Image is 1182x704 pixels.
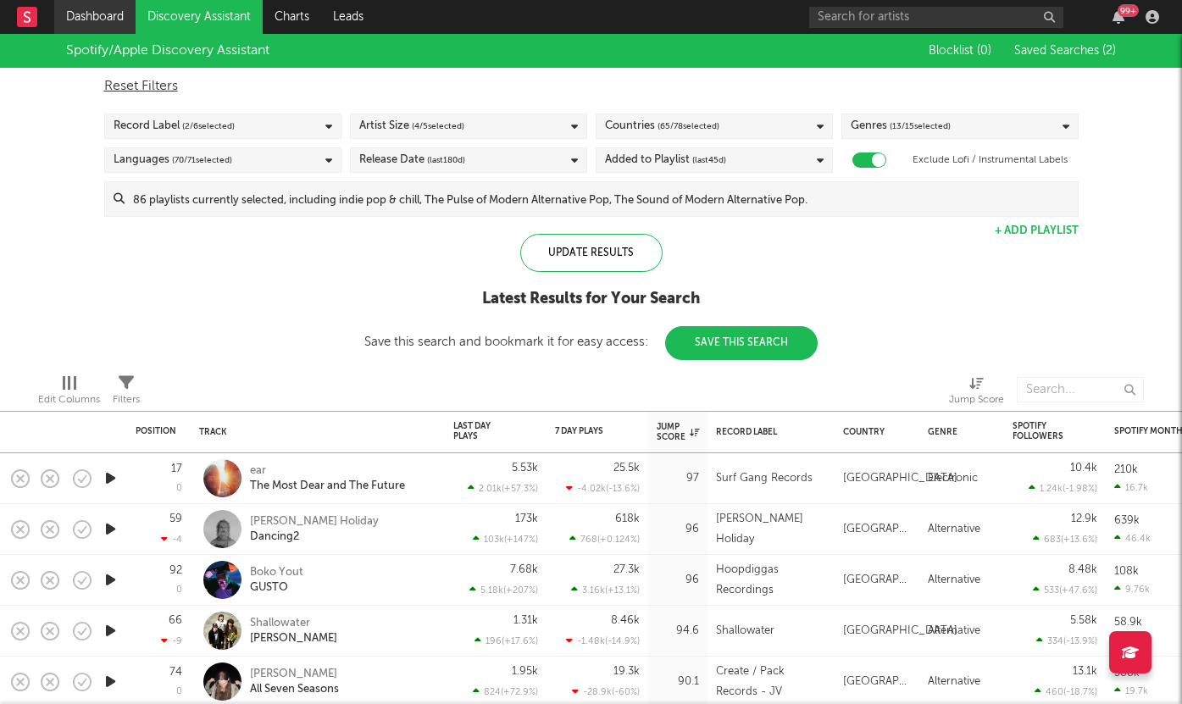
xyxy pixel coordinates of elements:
div: 19.7k [1114,685,1148,696]
div: Genres [851,116,951,136]
button: Saved Searches (2) [1009,44,1116,58]
div: 8.46k [611,615,640,626]
div: Spotify Followers [1013,421,1072,441]
div: 1.31k [513,615,538,626]
div: 7 Day Plays [555,426,614,436]
button: Save This Search [665,326,818,360]
div: Filters [113,369,140,418]
div: Record Label [114,116,235,136]
div: 2.01k ( +57.3 % ) [468,483,538,494]
div: Filters [113,390,140,410]
div: 108k [1114,566,1139,577]
span: ( 0 ) [977,45,991,57]
div: -4 [161,534,182,545]
div: Jump Score [949,390,1004,410]
div: 96 [657,519,699,540]
div: [GEOGRAPHIC_DATA] [843,621,957,641]
div: [GEOGRAPHIC_DATA] [843,468,957,489]
div: Languages [114,150,232,170]
span: ( 70 / 71 selected) [172,150,232,170]
span: (last 45 d) [692,150,726,170]
div: -4.02k ( -13.6 % ) [566,483,640,494]
div: 210k [1114,464,1138,475]
div: 533 ( +47.6 % ) [1033,585,1097,596]
div: Record Label [716,427,818,437]
div: Artist Size [359,116,464,136]
div: [PERSON_NAME] [250,631,337,646]
a: Boko YoutGUSTO [250,565,303,596]
div: 3.16k ( +13.1 % ) [571,585,640,596]
div: 25.5k [613,463,640,474]
div: Alternative [928,570,980,590]
div: Position [136,426,176,436]
span: ( 2 ) [1102,45,1116,57]
div: Latest Results for Your Search [364,289,818,309]
div: Update Results [520,234,663,272]
div: 97 [657,468,699,489]
span: ( 65 / 78 selected) [658,116,719,136]
div: 16.7k [1114,482,1148,493]
div: 74 [169,667,182,678]
input: Search for artists [809,7,1063,28]
div: [GEOGRAPHIC_DATA] [843,519,911,540]
div: Save this search and bookmark it for easy access: [364,335,818,348]
div: 12.9k [1071,513,1097,524]
div: [PERSON_NAME] Holiday [716,509,826,550]
span: Saved Searches [1014,45,1116,57]
div: 0 [176,687,182,696]
div: 9.76k [1114,584,1150,595]
div: 27.3k [613,564,640,575]
div: Reset Filters [104,76,1079,97]
div: Dancing2 [250,529,379,545]
input: Search... [1017,377,1144,402]
div: All Seven Seasons [250,682,339,697]
div: 58.9k [1114,617,1142,628]
div: [PERSON_NAME] Holiday [250,514,379,529]
span: Blocklist [929,45,991,57]
div: 5.18k ( +207 % ) [469,585,538,596]
div: 8.48k [1068,564,1097,575]
div: 13.1k [1073,666,1097,677]
div: Spotify/Apple Discovery Assistant [66,41,269,61]
div: 1.24k ( -1.98 % ) [1029,483,1097,494]
div: Added to Playlist [605,150,726,170]
div: Edit Columns [38,369,100,418]
div: 768 ( +0.124 % ) [569,534,640,545]
div: The Most Dear and The Future [250,479,405,494]
div: 92 [169,565,182,576]
div: 10.4k [1070,463,1097,474]
div: Track [199,427,428,437]
div: Alternative [928,672,980,692]
div: 5.53k [512,463,538,474]
div: Edit Columns [38,390,100,410]
div: ear [250,463,405,479]
button: 99+ [1113,10,1124,24]
div: Electronic [928,468,978,489]
div: Jump Score [949,369,1004,418]
div: Alternative [928,621,980,641]
div: Jump Score [657,422,699,442]
button: + Add Playlist [995,225,1079,236]
div: Countries [605,116,719,136]
div: Country [843,427,902,437]
div: Genre [928,427,987,437]
div: Create / Pack Records - JV [716,662,826,702]
div: 683 ( +13.6 % ) [1033,534,1097,545]
a: [PERSON_NAME]All Seven Seasons [250,667,339,697]
a: [PERSON_NAME] HolidayDancing2 [250,514,379,545]
div: 90.1 [657,672,699,692]
div: [PERSON_NAME] [250,667,339,682]
div: 66 [169,615,182,626]
span: ( 2 / 6 selected) [182,116,235,136]
div: Last Day Plays [453,421,513,441]
div: 1.95k [512,666,538,677]
div: Surf Gang Records [716,468,813,489]
label: Exclude Lofi / Instrumental Labels [913,150,1068,170]
div: 46.4k [1114,533,1151,544]
div: 94.6 [657,621,699,641]
div: Shallowater [250,616,337,631]
div: 196 ( +17.6 % ) [474,635,538,646]
div: -28.9k ( -60 % ) [572,686,640,697]
div: Shallowater [716,621,774,641]
div: 19.3k [613,666,640,677]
